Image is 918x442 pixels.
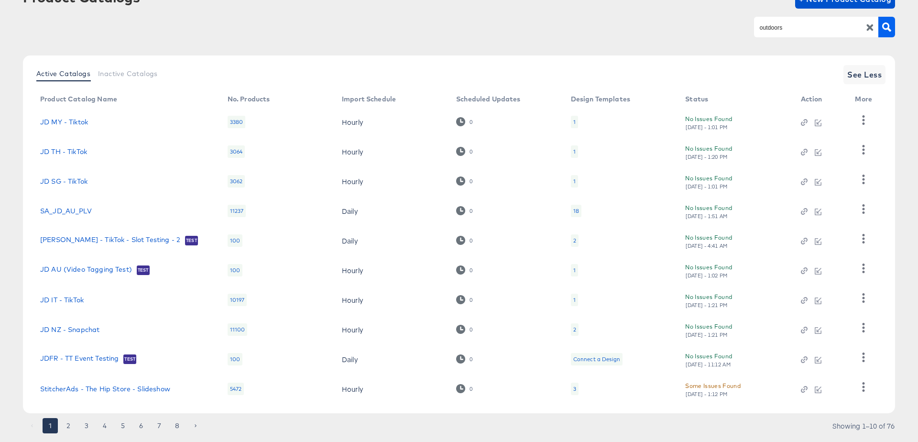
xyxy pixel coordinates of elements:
[40,236,180,245] a: [PERSON_NAME] - TikTok - Slot Testing - 2
[40,207,92,215] a: SA_JD_AU_PLV
[847,68,882,81] span: See Less
[456,95,521,103] div: Scheduled Updates
[571,294,578,306] div: 1
[456,177,473,186] div: 0
[469,178,473,185] div: 0
[43,418,58,433] button: page 1
[832,422,895,429] div: Showing 1–10 of 76
[571,353,623,365] div: Connect a Design
[678,92,793,107] th: Status
[469,267,473,274] div: 0
[97,418,112,433] button: Go to page 4
[469,386,473,392] div: 0
[469,237,473,244] div: 0
[456,295,473,304] div: 0
[571,234,579,247] div: 2
[456,354,473,364] div: 0
[685,381,741,391] div: Some Issues Found
[228,95,270,103] div: No. Products
[123,355,136,363] span: Test
[228,116,246,128] div: 3380
[61,418,76,433] button: Go to page 2
[40,354,119,364] a: JDFR - TT Event Testing
[843,65,885,84] button: See Less
[40,296,84,304] a: JD IT - TikTok
[573,326,576,333] div: 2
[469,297,473,303] div: 0
[456,147,473,156] div: 0
[228,353,242,365] div: 100
[469,356,473,363] div: 0
[40,265,132,275] a: JD AU (Video Tagging Test)
[571,205,581,217] div: 18
[228,294,247,306] div: 10197
[185,237,198,244] span: Test
[228,234,242,247] div: 100
[40,118,88,126] a: JD MY - Tiktok
[571,116,578,128] div: 1
[334,285,448,315] td: Hourly
[170,418,185,433] button: Go to page 8
[334,315,448,344] td: Hourly
[137,266,150,274] span: Test
[133,418,149,433] button: Go to page 6
[334,166,448,196] td: Hourly
[334,344,448,374] td: Daily
[573,148,576,155] div: 1
[573,177,576,185] div: 1
[334,107,448,137] td: Hourly
[573,237,576,244] div: 2
[228,175,245,188] div: 3062
[456,325,473,334] div: 0
[342,95,396,103] div: Import Schedule
[115,418,131,433] button: Go to page 5
[334,196,448,226] td: Daily
[334,226,448,255] td: Daily
[40,95,117,103] div: Product Catalog Name
[571,323,579,336] div: 2
[685,391,728,398] div: [DATE] - 1:12 PM
[573,118,576,126] div: 1
[573,355,620,363] div: Connect a Design
[571,383,579,395] div: 3
[23,418,205,433] nav: pagination navigation
[456,265,473,275] div: 0
[456,117,473,126] div: 0
[228,145,245,158] div: 3064
[469,119,473,125] div: 0
[40,148,87,155] a: JD TH - TikTok
[79,418,94,433] button: Go to page 3
[573,385,576,393] div: 3
[469,148,473,155] div: 0
[188,418,203,433] button: Go to next page
[228,264,242,276] div: 100
[334,255,448,285] td: Hourly
[456,384,473,393] div: 0
[469,326,473,333] div: 0
[758,22,860,33] input: Search Product Catalogs
[571,145,578,158] div: 1
[40,385,170,393] a: StitcherAds - The Hip Store - Slideshow
[40,326,99,333] a: JD NZ - Snapchat
[571,95,630,103] div: Design Templates
[573,266,576,274] div: 1
[456,206,473,215] div: 0
[228,323,248,336] div: 11100
[152,418,167,433] button: Go to page 7
[40,177,87,185] a: JD SG - TikTok
[469,208,473,214] div: 0
[571,175,578,188] div: 1
[228,383,244,395] div: 5472
[685,381,741,398] button: Some Issues Found[DATE] - 1:12 PM
[334,137,448,166] td: Hourly
[456,236,473,245] div: 0
[573,296,576,304] div: 1
[571,264,578,276] div: 1
[334,374,448,404] td: Hourly
[793,92,848,107] th: Action
[98,70,158,77] span: Inactive Catalogs
[847,92,884,107] th: More
[573,207,579,215] div: 18
[228,205,246,217] div: 11237
[36,70,90,77] span: Active Catalogs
